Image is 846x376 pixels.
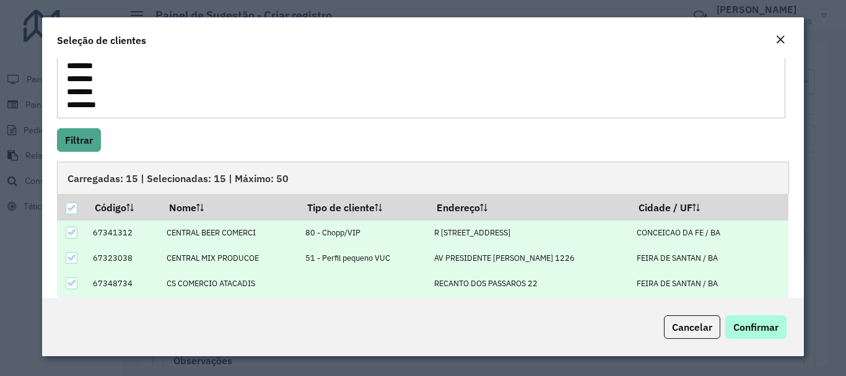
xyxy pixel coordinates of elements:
button: Cancelar [664,315,720,339]
td: FEIRA DE SANTAN / BA [630,271,789,296]
em: Fechar [775,35,785,45]
button: Close [772,32,789,48]
td: FEIRA DE SANTAN / BA [630,245,789,271]
td: R [STREET_ADDRESS] [428,221,630,246]
td: CENTRAL MIX PRODUCOE [160,245,299,271]
td: RECANTO DOS PASSAROS 22 [428,271,630,296]
h4: Seleção de clientes [57,33,146,48]
td: R [STREET_ADDRESS][PERSON_NAME] [428,296,630,321]
td: CENTRAL BEER COMERCI [160,221,299,246]
td: 51 - Perfil pequeno VUC [299,245,428,271]
td: 80 - Chopp/VIP [299,221,428,246]
div: Carregadas: 15 | Selecionadas: 15 | Máximo: 50 [57,162,788,194]
td: CONCEICAO DA FE / BA [630,221,789,246]
td: 67335959 [87,296,160,321]
span: Cancelar [672,321,712,333]
td: CS COMERCIO ATACADIS [160,271,299,296]
td: 67323038 [87,245,160,271]
td: 81 - Zé Delivery [299,296,428,321]
span: Confirmar [733,321,778,333]
button: Confirmar [725,315,787,339]
th: Endereço [428,194,630,220]
th: Código [87,194,160,220]
td: 67348734 [87,271,160,296]
th: Tipo de cliente [299,194,428,220]
th: Nome [160,194,299,220]
td: CRUZ DAS ALMAS / BA [630,296,789,321]
td: 67341312 [87,221,160,246]
td: DISK REG COMERCIAL D [160,296,299,321]
th: Cidade / UF [630,194,789,220]
button: Filtrar [57,128,101,152]
td: AV PRESIDENTE [PERSON_NAME] 1226 [428,245,630,271]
